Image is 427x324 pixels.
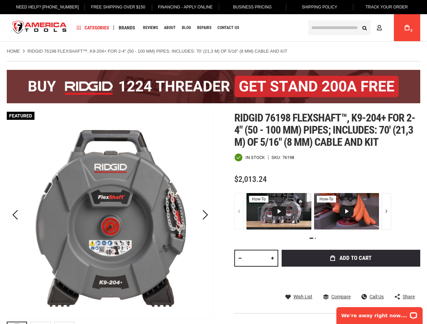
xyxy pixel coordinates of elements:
span: Compare [331,294,351,299]
span: Blog [182,26,191,30]
span: Categories [77,25,109,30]
span: Contact Us [217,26,239,30]
span: Shipping Policy [302,5,337,9]
iframe: LiveChat chat widget [332,303,427,324]
span: Call Us [370,294,384,299]
a: Wish List [285,294,312,300]
a: Call Us [361,294,384,300]
img: America Tools [7,15,72,40]
img: RIDGID 76198 FLEXSHAFT™, K9-204+ FOR 2-4" (50 - 100 MM) PIPES; INCLUDES: 70' (21,3 M) OF 5/16" (8... [7,112,214,318]
span: Ridgid 76198 flexshaft™, k9-204+ for 2-4" (50 - 100 mm) pipes; includes: 70' (21,3 m) of 5/16" (8... [234,111,416,148]
img: BOGO: Buy the RIDGID® 1224 Threader (26092), get the 92467 200A Stand FREE! [7,70,420,103]
div: Availability [234,153,265,162]
button: Search [358,21,371,34]
strong: SKU [271,155,282,160]
span: Repairs [197,26,211,30]
span: In stock [245,155,265,160]
div: 76198 [282,155,294,160]
a: store logo [7,15,72,40]
a: About [161,23,179,32]
div: Next [197,112,214,318]
span: $2,013.24 [234,174,267,184]
span: Reviews [143,26,158,30]
a: Repairs [194,23,214,32]
a: Categories [74,23,112,32]
span: Add to Cart [339,255,372,261]
iframe: Secure express checkout frame [280,269,422,288]
div: Previous [7,112,24,318]
span: 0 [410,29,412,32]
span: Share [403,294,415,299]
a: 0 [401,14,413,41]
span: Brands [119,25,135,30]
strong: RIDGID 76198 FLEXSHAFT™, K9-204+ FOR 2-4" (50 - 100 MM) PIPES; INCLUDES: 70' (21,3 M) OF 5/16" (8... [27,49,287,54]
span: Wish List [293,294,312,299]
a: Blog [179,23,194,32]
button: Add to Cart [282,250,420,267]
a: Contact Us [214,23,242,32]
a: Reviews [140,23,161,32]
span: About [164,26,176,30]
a: Home [7,48,20,54]
a: Brands [116,23,138,32]
a: Compare [323,294,351,300]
